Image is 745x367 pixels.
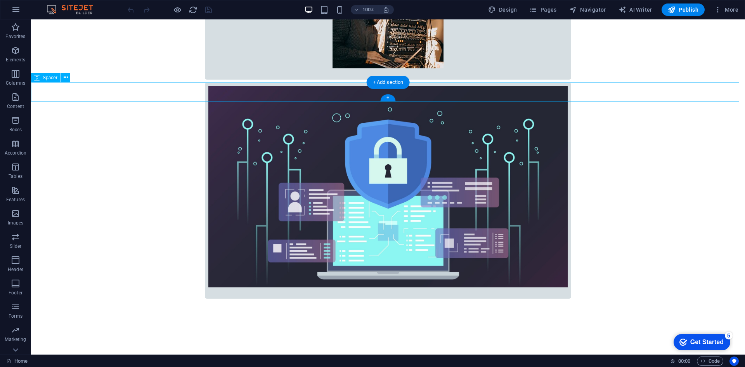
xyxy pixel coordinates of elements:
[6,4,63,20] div: Get Started 5 items remaining, 0% complete
[367,76,410,89] div: + Add section
[45,5,103,14] img: Editor Logo
[9,127,22,133] p: Boxes
[711,3,742,16] button: More
[668,6,698,14] span: Publish
[6,357,28,366] a: Click to cancel selection. Double-click to open Pages
[566,3,609,16] button: Navigator
[6,197,25,203] p: Features
[9,290,23,296] p: Footer
[383,6,390,13] i: On resize automatically adjust zoom level to fit chosen device.
[615,3,655,16] button: AI Writer
[684,358,685,364] span: :
[380,94,395,101] div: +
[8,266,23,273] p: Header
[362,5,375,14] h6: 100%
[485,3,520,16] button: Design
[6,80,25,86] p: Columns
[670,357,691,366] h6: Session time
[351,5,378,14] button: 100%
[57,2,65,9] div: 5
[6,57,26,63] p: Elements
[569,6,606,14] span: Navigator
[697,357,723,366] button: Code
[7,103,24,110] p: Content
[173,5,182,14] button: Click here to leave preview mode and continue editing
[526,3,560,16] button: Pages
[714,6,738,14] span: More
[529,6,556,14] span: Pages
[9,173,23,179] p: Tables
[619,6,652,14] span: AI Writer
[9,313,23,319] p: Forms
[662,3,705,16] button: Publish
[23,9,56,16] div: Get Started
[5,150,26,156] p: Accordion
[5,336,26,343] p: Marketing
[10,243,22,249] p: Slider
[678,357,690,366] span: 00 00
[729,357,739,366] button: Usercentrics
[5,33,25,40] p: Favorites
[43,75,57,80] span: Spacer
[188,5,198,14] button: reload
[189,5,198,14] i: Reload page
[485,3,520,16] div: Design (Ctrl+Alt+Y)
[8,220,24,226] p: Images
[488,6,517,14] span: Design
[700,357,720,366] span: Code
